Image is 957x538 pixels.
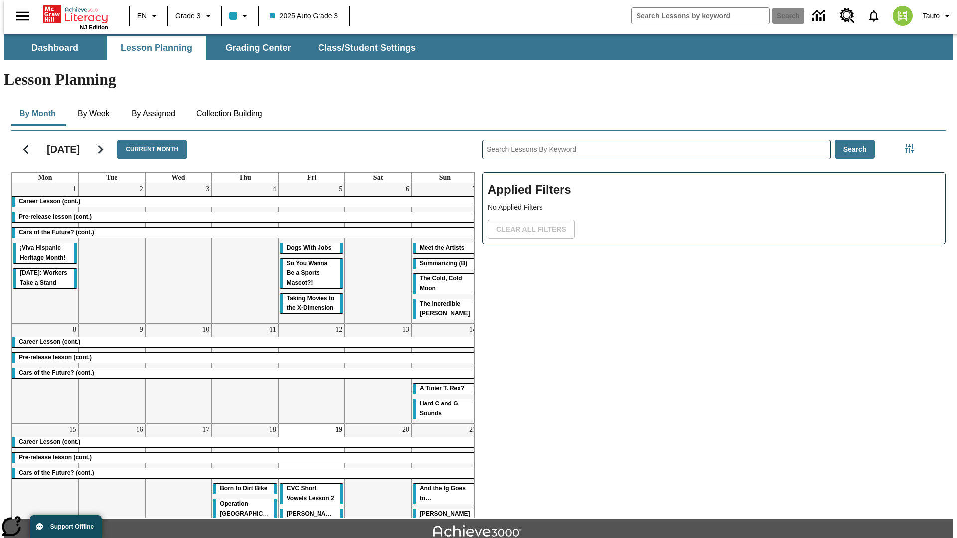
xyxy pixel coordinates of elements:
[200,324,211,336] a: September 10, 2025
[287,295,334,312] span: Taking Movies to the X-Dimension
[280,484,344,504] div: CVC Short Vowels Lesson 2
[237,173,253,183] a: Thursday
[861,3,887,29] a: Notifications
[19,338,80,345] span: Career Lesson (cont.)
[287,485,334,502] span: CVC Short Vowels Lesson 2
[13,269,77,288] div: Labor Day: Workers Take a Stand
[8,1,37,31] button: Open side menu
[12,468,478,478] div: Cars of the Future? (cont.)
[420,400,458,417] span: Hard C and G Sounds
[12,368,478,378] div: Cars of the Future? (cont.)
[287,510,339,537] span: Dianne Feinstein: A Lifelong Leader
[80,24,108,30] span: NJ Edition
[806,2,834,30] a: Data Center
[79,324,146,424] td: September 9, 2025
[213,499,277,519] div: Operation London Bridge
[71,324,78,336] a: September 8, 2025
[400,324,411,336] a: September 13, 2025
[475,127,946,518] div: Search
[124,102,183,126] button: By Assigned
[413,259,477,269] div: Summarizing (B)
[12,212,478,222] div: Pre-release lesson (cont.)
[12,453,478,463] div: Pre-release lesson (cont.)
[310,36,424,60] button: Class/Student Settings
[420,300,470,317] span: The Incredible Kellee Edwards
[4,70,953,89] h1: Lesson Planning
[471,183,478,195] a: September 7, 2025
[19,354,92,361] span: Pre-release lesson (cont.)
[420,275,462,292] span: The Cold, Cold Moon
[420,385,464,392] span: A Tinier T. Rex?
[138,324,145,336] a: September 9, 2025
[208,36,308,60] button: Grading Center
[43,3,108,30] div: Home
[467,424,478,436] a: September 21, 2025
[413,384,477,394] div: A Tinier T. Rex?
[104,173,119,183] a: Tuesday
[271,183,278,195] a: September 4, 2025
[287,244,332,251] span: Dogs With Jobs
[467,324,478,336] a: September 14, 2025
[30,515,102,538] button: Support Offline
[287,260,327,286] span: So You Wanna Be a Sports Mascot?!
[305,173,319,183] a: Friday
[220,500,284,517] span: Operation London Bridge
[212,183,279,324] td: September 4, 2025
[483,140,830,159] input: Search Lessons By Keyword
[175,11,201,21] span: Grade 3
[278,324,345,424] td: September 12, 2025
[19,469,94,476] span: Cars of the Future? (cont.)
[413,299,477,319] div: The Incredible Kellee Edwards
[4,34,953,60] div: SubNavbar
[12,353,478,363] div: Pre-release lesson (cont.)
[19,198,80,205] span: Career Lesson (cont.)
[13,137,39,162] button: Previous
[482,172,946,244] div: Applied Filters
[117,140,187,159] button: Current Month
[12,228,478,238] div: Cars of the Future? (cont.)
[43,4,108,24] a: Home
[145,324,212,424] td: September 10, 2025
[270,11,338,21] span: 2025 Auto Grade 3
[488,202,940,213] p: No Applied Filters
[71,183,78,195] a: September 1, 2025
[413,509,477,529] div: Joplin's Question
[900,139,920,159] button: Filters Side menu
[169,173,187,183] a: Wednesday
[12,324,79,424] td: September 8, 2025
[267,324,278,336] a: September 11, 2025
[11,102,64,126] button: By Month
[5,36,105,60] button: Dashboard
[220,485,267,492] span: Born to Dirt Bike
[267,424,278,436] a: September 18, 2025
[923,11,940,21] span: Tauto
[411,183,478,324] td: September 7, 2025
[413,274,477,294] div: The Cold, Cold Moon
[134,424,145,436] a: September 16, 2025
[12,183,79,324] td: September 1, 2025
[36,173,54,183] a: Monday
[280,259,344,288] div: So You Wanna Be a Sports Mascot?!
[133,7,164,25] button: Language: EN, Select a language
[437,173,453,183] a: Sunday
[420,244,465,251] span: Meet the Artists
[420,260,467,267] span: Summarizing (B)
[413,399,477,419] div: Hard C and G Sounds
[411,324,478,424] td: September 14, 2025
[337,183,344,195] a: September 5, 2025
[420,510,470,527] span: Joplin's Question
[67,424,78,436] a: September 15, 2025
[47,143,80,155] h2: [DATE]
[919,7,957,25] button: Profile/Settings
[278,183,345,324] td: September 5, 2025
[79,183,146,324] td: September 2, 2025
[420,485,466,502] span: And the Ig Goes to…
[280,243,344,253] div: Dogs With Jobs
[280,294,344,314] div: Taking Movies to the X-Dimension
[12,437,478,447] div: Career Lesson (cont.)
[138,183,145,195] a: September 2, 2025
[404,183,411,195] a: September 6, 2025
[4,36,425,60] div: SubNavbar
[12,197,478,207] div: Career Lesson (cont.)
[50,523,94,530] span: Support Offline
